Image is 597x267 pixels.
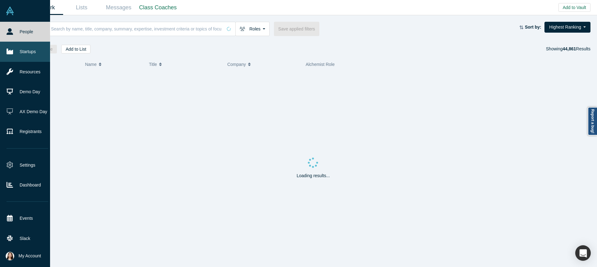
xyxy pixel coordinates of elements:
span: Title [149,58,157,71]
button: Title [149,58,221,71]
button: Highest Ranking [544,22,590,33]
button: My Account [6,252,41,260]
input: Search by name, title, company, summary, expertise, investment criteria or topics of focus [50,21,222,36]
p: Loading results... [297,173,330,179]
button: Roles [235,22,270,36]
a: Report a bug! [588,107,597,136]
span: Name [85,58,96,71]
span: My Account [19,253,41,259]
a: Lists [63,0,100,15]
strong: 44,861 [562,46,576,51]
a: Messages [100,0,137,15]
span: Alchemist Role [306,62,335,67]
img: Alchemist Vault Logo [6,7,14,15]
span: Results [562,46,590,51]
span: Company [227,58,246,71]
button: Add to Vault [558,3,590,12]
button: Save applied filters [274,22,319,36]
strong: Sort by: [525,25,541,30]
button: Add to List [61,45,90,53]
div: Showing [546,45,590,53]
img: Ryoko Manabe's Account [6,252,14,260]
a: Class Coaches [137,0,179,15]
button: Company [227,58,299,71]
button: Name [85,58,142,71]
